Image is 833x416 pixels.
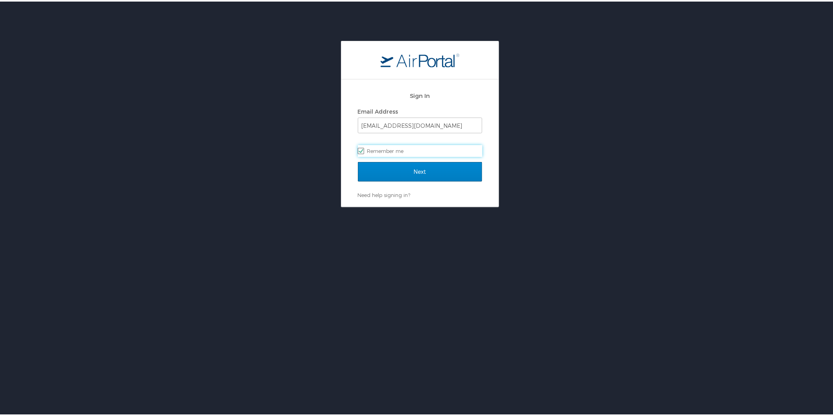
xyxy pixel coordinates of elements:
[358,144,482,155] label: Remember me
[358,190,411,197] a: Need help signing in?
[358,90,482,99] h2: Sign In
[358,107,398,113] label: Email Address
[381,52,459,66] img: logo
[358,160,482,180] input: Next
